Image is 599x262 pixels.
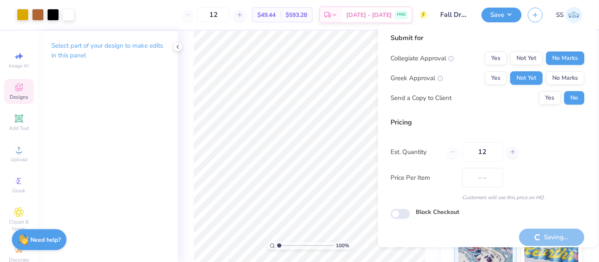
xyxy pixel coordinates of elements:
[390,33,584,43] div: Submit for
[11,156,27,163] span: Upload
[397,12,406,18] span: FREE
[390,54,454,63] div: Collegiate Approval
[390,73,443,83] div: Greek Approval
[434,6,475,23] input: Untitled Design
[566,7,582,23] img: Shashank S Sharma
[9,62,29,69] span: Image AI
[510,51,543,65] button: Not Yet
[390,194,584,201] div: Customers will see this price on HQ.
[390,93,452,103] div: Send a Copy to Client
[510,71,543,85] button: Not Yet
[13,187,26,194] span: Greek
[485,51,507,65] button: Yes
[31,236,61,244] strong: Need help?
[4,219,34,232] span: Clipart & logos
[564,91,584,105] button: No
[390,173,456,183] label: Price Per Item
[336,242,350,249] span: 100 %
[10,94,28,100] span: Designs
[416,208,459,216] label: Block Checkout
[390,147,441,157] label: Est. Quantity
[556,10,564,20] span: SS
[546,71,584,85] button: No Marks
[485,71,507,85] button: Yes
[481,8,521,22] button: Save
[197,7,230,22] input: – –
[257,11,275,19] span: $49.44
[539,91,561,105] button: Yes
[390,117,584,127] div: Pricing
[9,125,29,132] span: Add Text
[51,41,164,60] p: Select part of your design to make edits in this panel
[556,7,582,23] a: SS
[286,11,307,19] span: $593.28
[546,51,584,65] button: No Marks
[346,11,392,19] span: [DATE] - [DATE]
[462,142,503,162] input: – –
